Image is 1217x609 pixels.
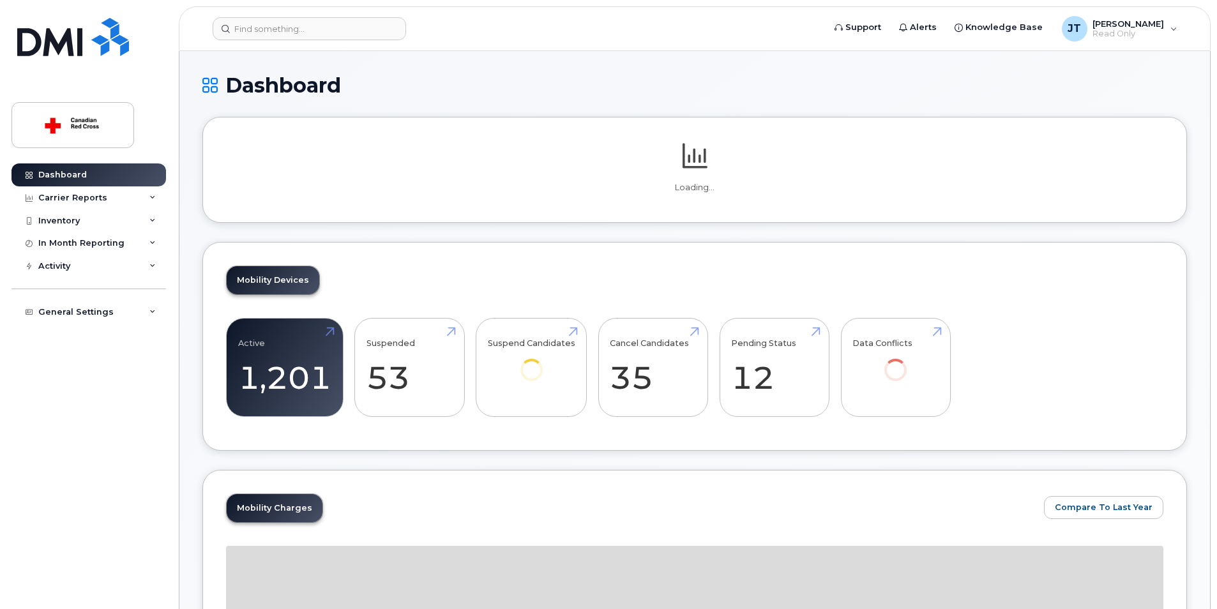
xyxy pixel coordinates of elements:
span: Compare To Last Year [1055,501,1153,513]
p: Loading... [226,182,1163,193]
a: Data Conflicts [852,326,939,399]
a: Cancel Candidates 35 [610,326,696,410]
a: Pending Status 12 [731,326,817,410]
a: Suspended 53 [367,326,453,410]
a: Suspend Candidates [488,326,575,399]
a: Mobility Charges [227,494,322,522]
a: Mobility Devices [227,266,319,294]
a: Active 1,201 [238,326,331,410]
button: Compare To Last Year [1044,496,1163,519]
h1: Dashboard [202,74,1187,96]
